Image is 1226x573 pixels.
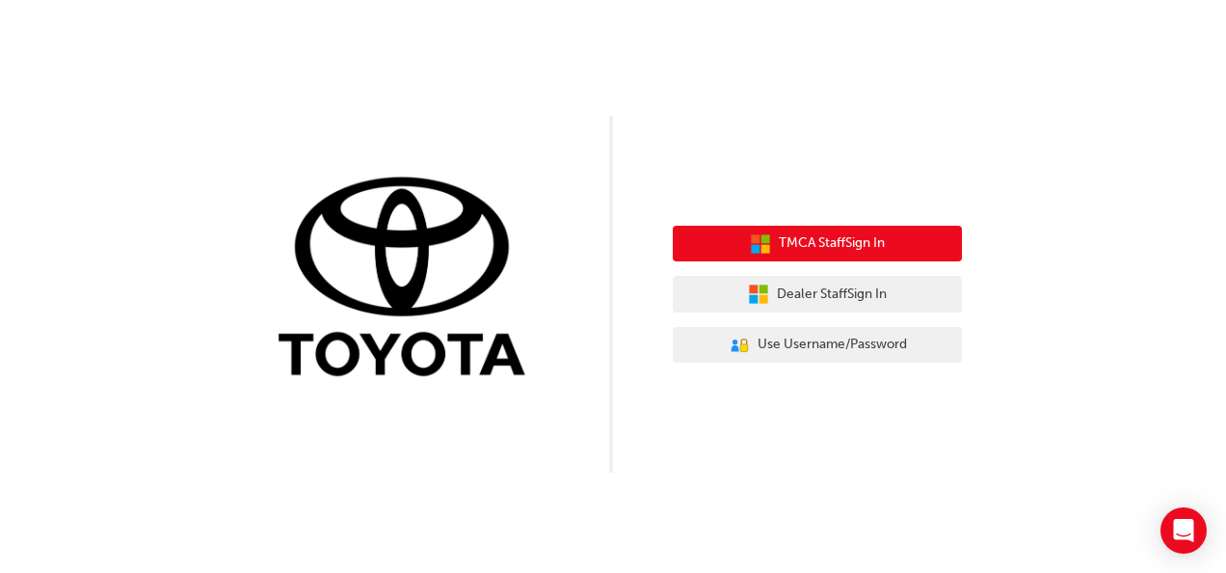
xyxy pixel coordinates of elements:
button: Dealer StaffSign In [673,276,962,313]
span: Use Username/Password [758,334,907,356]
div: Open Intercom Messenger [1160,507,1207,554]
button: TMCA StaffSign In [673,226,962,262]
span: Dealer Staff Sign In [777,284,887,306]
span: TMCA Staff Sign In [779,232,885,255]
img: Trak [264,173,553,386]
button: Use Username/Password [673,327,962,364]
